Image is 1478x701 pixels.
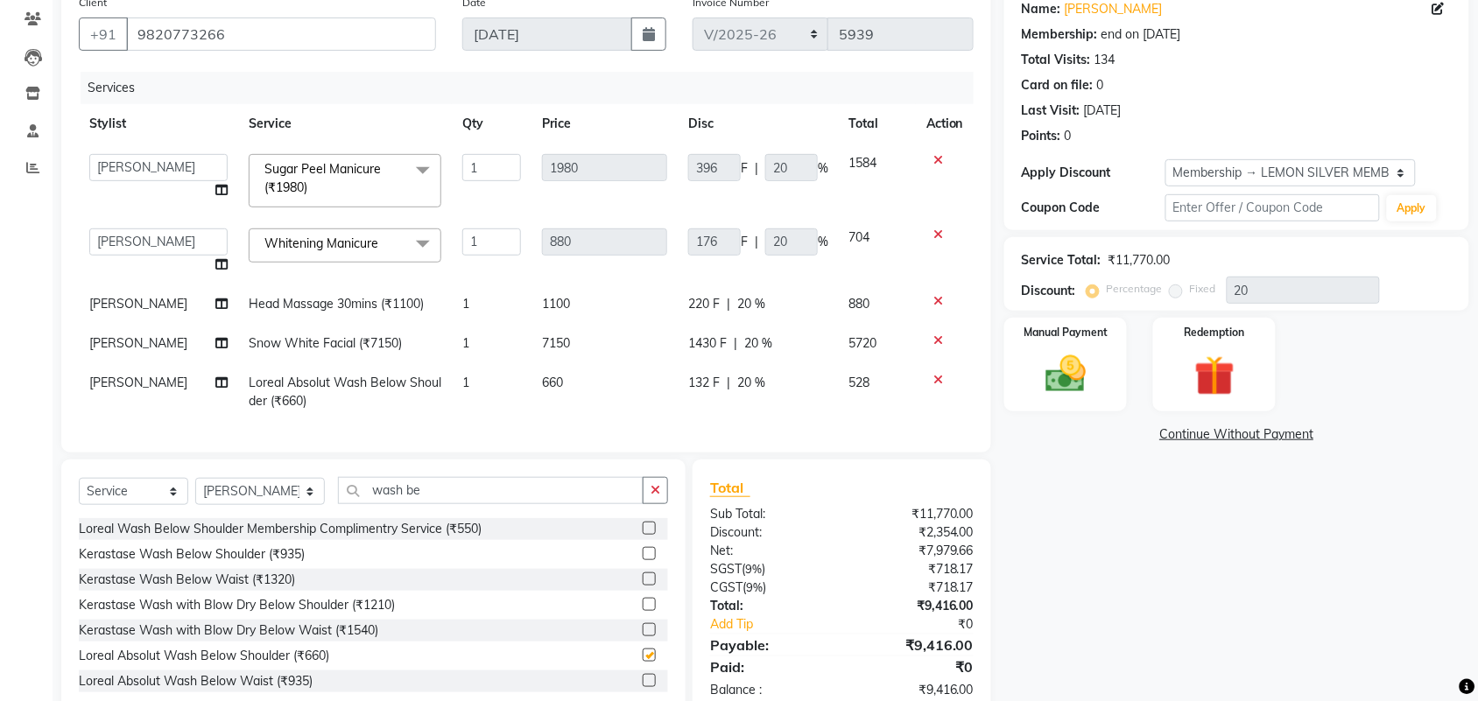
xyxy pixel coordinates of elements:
[338,477,644,504] input: Search or Scan
[741,159,748,178] span: F
[1022,127,1061,145] div: Points:
[841,681,987,699] div: ₹9,416.00
[542,375,563,390] span: 660
[249,375,441,409] span: Loreal Absolut Wash Below Shoulder (₹660)
[839,104,916,144] th: Total
[249,335,402,351] span: Snow White Facial (₹7150)
[1165,194,1380,221] input: Enter Offer / Coupon Code
[264,235,378,251] span: Whitening Manicure
[1022,199,1165,217] div: Coupon Code
[1094,51,1116,69] div: 134
[79,596,395,614] div: Kerastase Wash with Blow Dry Below Shoulder (₹1210)
[1033,351,1099,397] img: _cash.svg
[79,672,313,690] div: Loreal Absolut Wash Below Waist (₹935)
[697,681,842,699] div: Balance :
[741,233,748,251] span: F
[1185,325,1245,340] label: Redemption
[1022,164,1165,182] div: Apply Discount
[841,505,987,523] div: ₹11,770.00
[697,523,842,542] div: Discount:
[1022,282,1076,300] div: Discount:
[697,505,842,523] div: Sub Total:
[710,479,750,497] span: Total
[841,597,987,615] div: ₹9,416.00
[1097,76,1104,95] div: 0
[1190,281,1216,297] label: Fixed
[841,634,987,655] div: ₹9,416.00
[697,656,842,677] div: Paid:
[916,104,974,144] th: Action
[746,580,763,594] span: 9%
[818,159,828,178] span: %
[79,571,295,589] div: Kerastase Wash Below Waist (₹1320)
[462,335,469,351] span: 1
[697,597,842,615] div: Total:
[755,159,758,178] span: |
[531,104,678,144] th: Price
[697,542,842,560] div: Net:
[697,634,842,655] div: Payable:
[1101,25,1181,44] div: end on [DATE]
[697,615,866,634] a: Add Tip
[697,560,842,578] div: ( )
[849,155,877,171] span: 1584
[126,18,436,51] input: Search by Name/Mobile/Email/Code
[264,161,381,195] span: Sugar Peel Manicure (₹1980)
[688,295,720,313] span: 220 F
[688,334,727,353] span: 1430 F
[79,621,378,640] div: Kerastase Wash with Blow Dry Below Waist (₹1540)
[1024,325,1108,340] label: Manual Payment
[841,560,987,578] div: ₹718.17
[755,233,758,251] span: |
[1182,351,1248,401] img: _gift.svg
[727,295,730,313] span: |
[1022,25,1098,44] div: Membership:
[378,235,386,251] a: x
[89,335,187,351] span: [PERSON_NAME]
[745,562,762,576] span: 9%
[841,656,987,677] div: ₹0
[727,374,730,392] span: |
[697,578,842,597] div: ( )
[452,104,531,144] th: Qty
[1108,251,1171,270] div: ₹11,770.00
[841,523,987,542] div: ₹2,354.00
[79,104,238,144] th: Stylist
[710,579,743,595] span: CGST
[1107,281,1163,297] label: Percentage
[849,375,870,390] span: 528
[1008,425,1466,444] a: Continue Without Payment
[79,545,305,564] div: Kerastase Wash Below Shoulder (₹935)
[744,334,772,353] span: 20 %
[1065,127,1072,145] div: 0
[249,296,424,312] span: Head Massage 30mins (₹1100)
[710,561,742,577] span: SGST
[1022,76,1094,95] div: Card on file:
[866,615,987,634] div: ₹0
[79,520,482,538] div: Loreal Wash Below Shoulder Membership Complimentry Service (₹550)
[1022,102,1080,120] div: Last Visit:
[542,335,570,351] span: 7150
[849,296,870,312] span: 880
[688,374,720,392] span: 132 F
[849,229,870,245] span: 704
[841,542,987,560] div: ₹7,979.66
[79,647,329,665] div: Loreal Absolut Wash Below Shoulder (₹660)
[1084,102,1122,120] div: [DATE]
[1022,251,1101,270] div: Service Total:
[79,18,128,51] button: +91
[462,296,469,312] span: 1
[238,104,452,144] th: Service
[81,72,987,104] div: Services
[89,375,187,390] span: [PERSON_NAME]
[841,578,987,597] div: ₹718.17
[1022,51,1091,69] div: Total Visits:
[678,104,839,144] th: Disc
[542,296,570,312] span: 1100
[737,295,765,313] span: 20 %
[849,335,877,351] span: 5720
[1387,195,1437,221] button: Apply
[734,334,737,353] span: |
[737,374,765,392] span: 20 %
[818,233,828,251] span: %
